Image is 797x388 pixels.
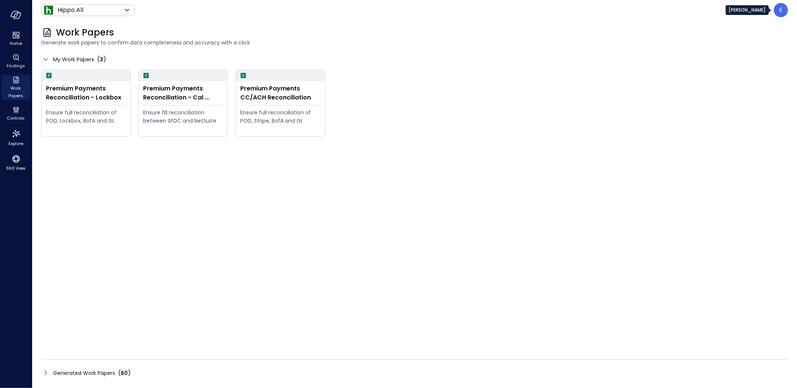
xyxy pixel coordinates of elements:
span: Controls [7,114,25,122]
div: Ensure fill reconciliation between SFDC and NetSuite [143,108,223,125]
div: [PERSON_NAME] [726,5,769,15]
span: 3 [100,56,103,63]
div: ( ) [97,55,106,64]
span: Explore [9,140,23,147]
div: Eleanor Yehudai [774,3,788,17]
span: 60 [121,369,128,377]
p: E [779,6,783,15]
div: Findings [1,52,30,70]
div: Home [1,30,30,48]
span: Work Papers [4,84,27,99]
span: Generated Work Papers [53,369,115,377]
div: Ensure full reconciliation of POD, Stripe, BofA and GL [240,108,320,125]
div: 360 View [1,153,30,173]
span: Home [10,40,22,47]
span: 360 View [6,164,26,172]
span: Findings [7,62,25,70]
span: Work Papers [56,27,114,39]
div: Work Papers [1,75,30,100]
div: Premium Payments Reconciliation - Cal Atlantic [143,84,223,102]
div: Premium Payments CC/ACH Reconciliation [240,84,320,102]
span: Generate work papers to confirm data completeness and accuracy with a click [41,39,788,47]
div: Explore [1,127,30,148]
div: ( ) [118,369,131,378]
div: Controls [1,105,30,123]
div: Premium Payments Reconciliation - Lockbox [46,84,126,102]
span: My Work Papers [53,55,94,64]
p: Hippo All [58,6,83,15]
img: Icon [44,6,53,15]
div: Ensure full reconciliation of POD, Lockbox, BofA and GL [46,108,126,125]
